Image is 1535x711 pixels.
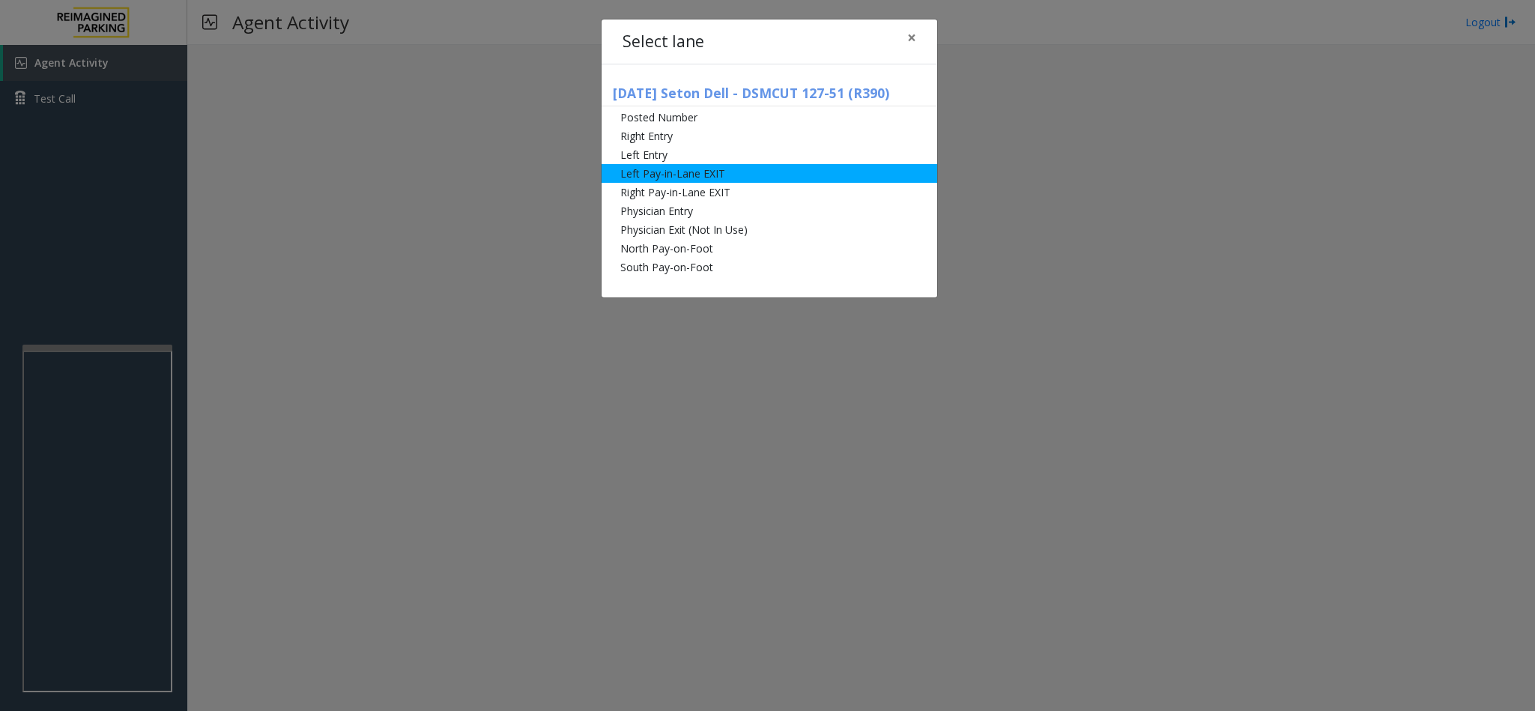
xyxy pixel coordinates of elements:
li: North Pay-on-Foot [602,239,937,258]
li: Posted Number [602,108,937,127]
button: Close [897,19,927,56]
li: Physician Entry [602,202,937,220]
h4: Select lane [623,30,704,54]
li: Right Pay-in-Lane EXIT [602,183,937,202]
li: Right Entry [602,127,937,145]
h5: [DATE] Seton Dell - DSMCUT 127-51 (R390) [602,85,937,106]
li: Left Entry [602,145,937,164]
span: × [907,27,916,48]
li: Physician Exit (Not In Use) [602,220,937,239]
li: South Pay-on-Foot [602,258,937,276]
li: Left Pay-in-Lane EXIT [602,164,937,183]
